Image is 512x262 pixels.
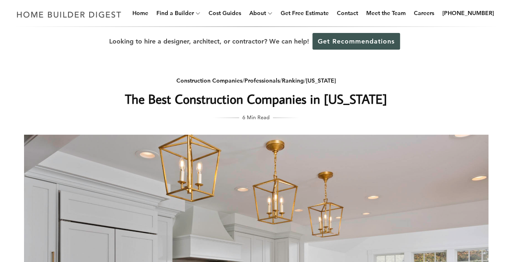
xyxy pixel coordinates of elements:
a: Ranking [282,77,304,84]
a: [US_STATE] [306,77,336,84]
a: Construction Companies [176,77,242,84]
h1: The Best Construction Companies in [US_STATE] [94,89,419,109]
img: Home Builder Digest [13,7,125,22]
a: Get Recommendations [312,33,400,50]
a: Professionals [244,77,280,84]
span: 6 Min Read [242,113,270,122]
div: / / / [94,76,419,86]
